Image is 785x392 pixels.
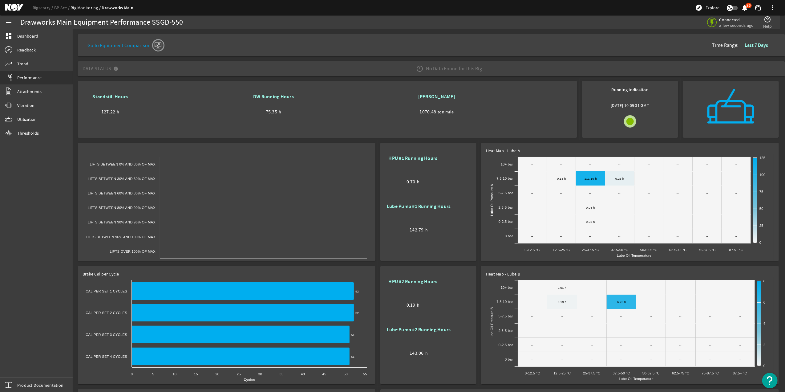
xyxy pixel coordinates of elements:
[617,254,651,257] text: Lube Oil Temperature
[677,206,679,209] text: --
[759,241,761,244] text: 0
[679,343,682,347] text: --
[531,343,533,347] text: --
[497,177,513,180] text: 7.5-10 bar
[702,371,719,375] text: 75-87.5 °C
[531,315,533,318] text: --
[739,358,741,361] text: --
[763,322,765,325] text: 4
[531,235,533,238] text: --
[351,333,354,337] text: 51
[88,177,156,181] text: Lifts Between 30% and 60% of Max
[86,289,127,293] text: Caliper Set 1 Cycles
[387,326,451,333] b: Lube Pump #2 Running Hours
[389,278,438,285] b: HPU #2 Running Hours
[499,191,513,195] text: 5-7.5 bar
[86,235,156,239] text: Lifts Between 96% and 100% of Max
[387,203,451,210] b: Lube Pump #1 Running Hours
[90,162,156,166] text: Lifts Between 0% and 30% of Max
[615,177,624,180] text: 6.25 h
[20,19,183,26] div: Drawworks Main Equipment Performance SSGD-550
[617,300,626,304] text: 6.25 h
[672,371,689,375] text: 62.5-75 °C
[765,0,780,15] button: more_vert
[611,248,628,252] text: 37.5-50 °C
[669,248,686,252] text: 62.5-75 °C
[650,286,652,289] text: --
[86,311,127,315] text: Caliper Set 2 Cycles
[280,372,284,376] text: 35
[677,235,679,238] text: --
[620,315,622,318] text: --
[620,343,622,347] text: --
[531,206,533,209] text: --
[759,173,765,177] text: 100
[618,220,621,223] text: --
[33,5,54,10] a: Rigsentry
[679,286,682,289] text: --
[438,109,454,115] span: ton.mile
[709,300,711,304] text: --
[612,87,649,93] b: Running Indication
[505,234,513,238] text: 0 bar
[740,40,773,51] button: Last 7 Days
[83,60,121,77] mat-panel-title: Data Status
[531,358,533,361] text: --
[17,61,28,67] span: Trend
[729,248,743,252] text: 87.5+ °C
[693,3,722,13] button: Explore
[525,371,540,375] text: 0-12.5 °C
[706,163,708,166] text: --
[553,248,570,252] text: 12.5-25 °C
[110,250,156,253] text: Lifts Over 100% of Max
[88,191,156,195] text: Lifts Between 60% and 80% of Max
[560,163,562,166] text: --
[679,358,682,361] text: --
[709,358,711,361] text: --
[501,162,513,166] text: 10+ bar
[648,220,650,223] text: --
[763,364,765,368] text: 0
[719,22,754,28] span: a few seconds ago
[679,329,682,333] text: --
[194,372,198,376] text: 15
[589,163,591,166] text: --
[355,290,359,293] text: 52
[585,177,597,180] text: 111.19 h
[591,286,593,289] text: --
[583,371,601,375] text: 25-37.5 °C
[531,191,533,195] text: --
[71,5,102,10] a: Rig Monitoring
[560,235,562,238] text: --
[589,191,591,195] text: --
[86,355,127,358] text: Caliper Set 4 Cycles
[706,191,708,195] text: --
[17,88,42,95] span: Attachments
[591,300,593,304] text: --
[739,300,741,304] text: --
[618,206,621,209] text: --
[739,329,741,333] text: --
[17,33,38,39] span: Dashboard
[620,286,622,289] text: --
[709,286,711,289] text: --
[531,163,533,166] text: --
[619,377,653,381] text: Lube Oil Temperature
[648,206,650,209] text: --
[613,371,630,375] text: 37.5-50 °C
[745,42,768,48] b: Last 7 Days
[490,307,494,340] text: Lube Oil Pressure B
[591,358,593,361] text: --
[561,343,563,347] text: --
[417,179,419,185] span: h
[695,4,702,11] mat-icon: explore
[501,286,513,289] text: 10+ bar
[648,191,650,195] text: --
[679,315,682,318] text: --
[582,248,599,252] text: 25-37.5 °C
[706,177,708,180] text: --
[560,220,562,223] text: --
[650,358,652,361] text: --
[253,93,294,100] b: DW Running Hours
[706,220,708,223] text: --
